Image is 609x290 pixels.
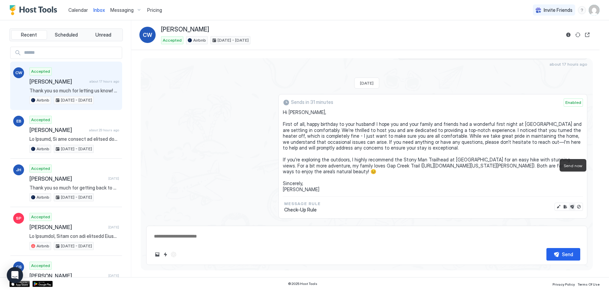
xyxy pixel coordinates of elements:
span: [PERSON_NAME] [29,175,106,182]
span: Airbnb [37,97,49,103]
span: Airbnb [37,146,49,152]
span: about 23 hours ago [89,128,119,132]
span: [DATE] [108,273,119,278]
button: Reservation information [564,31,572,39]
div: Open Intercom Messenger [7,267,23,283]
button: Disable message [576,203,582,210]
span: Check-Up Rule [284,207,320,213]
span: Lo Ipsumd, Si ame consect ad elitsed doe te Incidi Utlab etd magn aliquaen admi! Venia Quis Nostr... [29,136,119,142]
span: Calendar [68,7,88,13]
span: [DATE] - [DATE] [61,146,92,152]
span: [PERSON_NAME] [29,224,106,230]
button: Quick reply [161,250,170,259]
span: Sends in 31 minutes [291,99,333,105]
button: Send now [569,203,576,210]
span: JH [16,167,21,173]
span: Send now [564,163,582,168]
span: Accepted [31,263,50,269]
a: Host Tools Logo [9,5,60,15]
span: [DATE] - [DATE] [61,243,92,249]
a: Terms Of Use [578,280,600,287]
span: Pricing [147,7,162,13]
a: Google Play Store [32,281,53,287]
span: Unread [95,32,111,38]
span: Airbnb [193,37,206,43]
div: menu [578,6,586,14]
span: Invite Friends [544,7,572,13]
span: Messaging [110,7,134,13]
button: Sync reservation [574,31,582,39]
button: Edit rule [562,203,569,210]
span: [DATE] [108,176,119,181]
button: Unread [85,30,121,40]
span: Terms Of Use [578,282,600,286]
span: Privacy Policy [552,282,575,286]
span: Thank you so much for letting us know! Have a safe drive to [GEOGRAPHIC_DATA]. [29,88,119,94]
span: Accepted [163,37,182,43]
div: tab-group [9,28,123,41]
span: Accepted [31,68,50,74]
input: Input Field [21,47,122,59]
span: Message Rule [284,201,320,207]
span: Airbnb [37,194,49,200]
span: [PERSON_NAME] [29,78,87,85]
span: CW [143,31,152,39]
span: Accepted [31,214,50,220]
span: [DATE] - [DATE] [61,97,92,103]
span: [PERSON_NAME] [29,272,106,279]
span: Hi [PERSON_NAME], First of all, happy birthday to your husband! I hope you and your family and fr... [283,109,583,192]
span: Thank you so much for getting back to me! We will setup the bed upon your arrival. [PERSON_NAME] [29,185,119,191]
button: Send [546,248,580,261]
span: Enabled [565,99,581,106]
span: Recent [21,32,37,38]
span: Lo Ipsumdol, Sitam con adi elitsedd Eiusmo Tempo inc utla etdolore magna al Enima. Mi ven quisnos... [29,233,119,239]
a: App Store [9,281,30,287]
span: [PERSON_NAME] [161,26,209,34]
span: Airbnb [37,243,49,249]
span: CS [16,264,22,270]
a: Calendar [68,6,88,14]
span: [PERSON_NAME] [29,127,86,133]
span: [DATE] - [DATE] [61,194,92,200]
span: EB [16,118,21,124]
button: Edit message [555,203,562,210]
span: about 17 hours ago [89,79,119,84]
span: SP [16,215,21,221]
span: [DATE] [360,81,374,86]
span: Accepted [31,117,50,123]
span: [DATE] [108,225,119,229]
button: Upload image [153,250,161,259]
div: User profile [589,5,600,16]
button: Scheduled [48,30,84,40]
button: Recent [11,30,47,40]
div: Send [562,251,573,258]
a: Privacy Policy [552,280,575,287]
span: © 2025 Host Tools [288,282,317,286]
a: Inbox [93,6,105,14]
span: Scheduled [55,32,78,38]
button: Open reservation [583,31,591,39]
span: Inbox [93,7,105,13]
span: Accepted [31,165,50,172]
span: [DATE] - [DATE] [218,37,249,43]
span: about 17 hours ago [549,62,587,67]
span: CW [15,70,22,76]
